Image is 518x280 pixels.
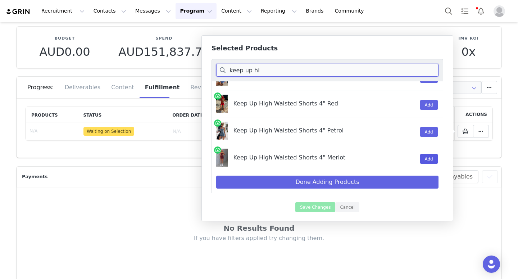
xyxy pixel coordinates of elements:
[420,100,438,110] button: Add
[331,3,372,19] a: Community
[217,3,256,19] button: Content
[494,5,505,17] img: placeholder-profile.jpg
[185,77,215,98] div: Revenue
[457,3,473,19] a: Tasks
[458,45,478,58] p: 0x
[106,77,140,98] div: Content
[335,202,359,212] button: Cancel
[176,3,217,19] button: Program
[216,122,228,140] img: BALANCE_SPORTS_CROP_KEEP_IT_UP_HIGHWAISTED_SHORTS_01.11..23_08.jpg
[39,45,90,59] span: AUD0.00
[458,36,478,42] p: IMV ROI
[26,107,80,122] th: Products
[6,6,295,14] body: Rich Text Area. Press ALT-0 for help.
[38,234,480,242] div: If you have filters applied try changing them.
[454,107,493,122] th: Actions
[420,154,438,164] button: Add
[118,45,209,59] span: AUD151,837.77
[233,95,385,108] div: Keep Up High Waisted Shorts 4" Red
[26,122,80,140] td: N/A
[27,77,59,98] div: Progress:
[37,3,89,19] button: Recruitment
[140,77,185,98] div: Fulfillment
[301,3,330,19] a: Brands
[6,8,31,15] img: grin logo
[233,149,385,162] div: Keep Up High Waisted Shorts 4" Merlot
[256,3,301,19] button: Reporting
[216,149,228,167] img: white-fox-more-energy-crop-merlot-keep-up-high-waisted-shorts-4_-merlot.2.05.25.07.jpg
[131,3,175,19] button: Messages
[420,127,438,137] button: Add
[216,64,439,77] input: Search products
[89,3,131,19] button: Contacts
[59,77,106,98] div: Deliverables
[80,107,169,122] th: Status
[216,95,228,113] img: mik.jpg
[169,122,227,140] td: N/A
[38,223,480,234] div: No Results Found
[216,176,439,189] button: Done Adding Products
[118,36,209,42] p: Spend
[20,173,51,180] div: Payments
[169,107,227,122] th: Order Date
[212,45,443,52] h5: Selected Products
[39,36,90,42] p: Budget
[441,3,456,19] button: Search
[233,122,385,135] div: Keep Up High Waisted Shorts 4" Petrol
[473,3,489,19] button: Notifications
[489,5,512,17] button: Profile
[483,256,500,273] div: Open Intercom Messenger
[295,202,335,212] button: Save Changes
[83,127,134,136] span: Waiting on Selection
